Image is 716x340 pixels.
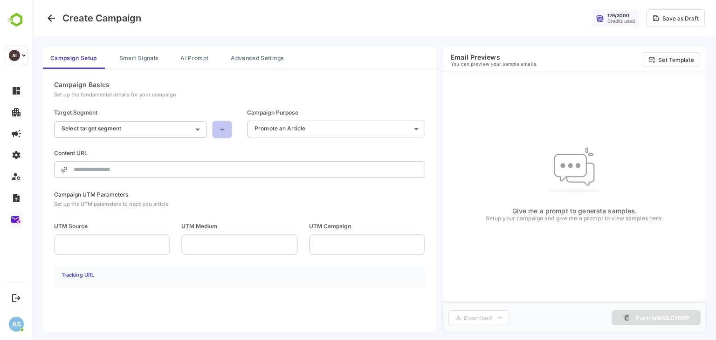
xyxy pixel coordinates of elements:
div: Select target segment [21,121,196,136]
img: BambooboxLogoMark.f1c84d78b4c51b1a7b5f700c9845e183.svg [5,11,28,29]
div: 129 / 3000 [575,13,597,18]
div: AS [9,317,24,332]
button: AI Prompt [140,47,183,69]
div: Campaign Purpose [214,109,266,116]
div: Campaign Basics [21,81,77,88]
p: Promote an Article [222,125,273,132]
h4: Create Campaign [30,13,109,24]
span: UTM Source [21,222,138,231]
span: UTM Campaign [276,222,392,231]
h6: Email Previews [418,53,505,61]
div: Target Segment [21,109,65,116]
div: AI [9,50,20,61]
div: Credits used [575,18,602,24]
p: You can preview your sample emails. [418,61,505,67]
button: Go back [11,11,26,26]
div: Campaign UTM Parameters [21,191,136,198]
button: Smart Signals [79,47,133,69]
div: Set up the fundamental details for your campaign [21,91,144,98]
button: Advanced Settings [191,47,258,69]
div: Content URL [21,150,72,156]
span: UTM Medium [149,222,265,231]
div: Save as Draft [630,15,666,22]
p: Setup your campaign and give me a prompt to view samples here. [453,215,631,223]
button: Save as Draft [613,9,672,27]
div: Set up the UTM parameters to track you article [21,201,136,207]
p: Give me a prompt to generate samples. [453,207,631,215]
div: campaign tabs [10,47,404,69]
p: Set Template [626,56,661,63]
button: Set Template [609,52,668,67]
button: Campaign Setup [10,47,72,69]
h4: Tracking URL [29,272,62,278]
button: Logout [10,292,22,304]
